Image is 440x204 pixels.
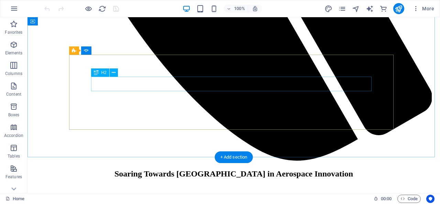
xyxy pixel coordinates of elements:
p: Content [6,92,21,97]
button: commerce [379,4,388,13]
button: reload [98,4,106,13]
i: Pages (Ctrl+Alt+S) [338,5,346,13]
i: AI Writer [366,5,374,13]
p: Columns [5,71,22,76]
span: 00 00 [381,195,392,203]
h6: 100% [234,4,245,13]
span: : [386,196,387,201]
button: More [410,3,437,14]
p: Accordion [4,133,23,138]
i: Commerce [379,5,387,13]
p: Favorites [5,30,22,35]
button: text_generator [366,4,374,13]
div: + Add section [215,151,253,163]
span: Code [400,195,418,203]
button: Click here to leave preview mode and continue editing [84,4,92,13]
p: Elements [5,50,23,56]
span: More [412,5,434,12]
i: Reload page [98,5,106,13]
p: Features [5,174,22,180]
button: navigator [352,4,360,13]
button: pages [338,4,346,13]
button: design [324,4,333,13]
i: Publish [395,5,403,13]
button: 100% [224,4,248,13]
button: Code [397,195,421,203]
i: On resize automatically adjust zoom level to fit chosen device. [252,6,258,12]
a: Click to cancel selection. Double-click to open Pages [5,195,24,203]
i: Navigator [352,5,360,13]
p: Boxes [8,112,20,118]
i: Design (Ctrl+Alt+Y) [324,5,332,13]
h6: Session time [374,195,392,203]
span: H2 [101,71,107,75]
button: Usercentrics [426,195,434,203]
button: publish [393,3,404,14]
p: Tables [8,153,20,159]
